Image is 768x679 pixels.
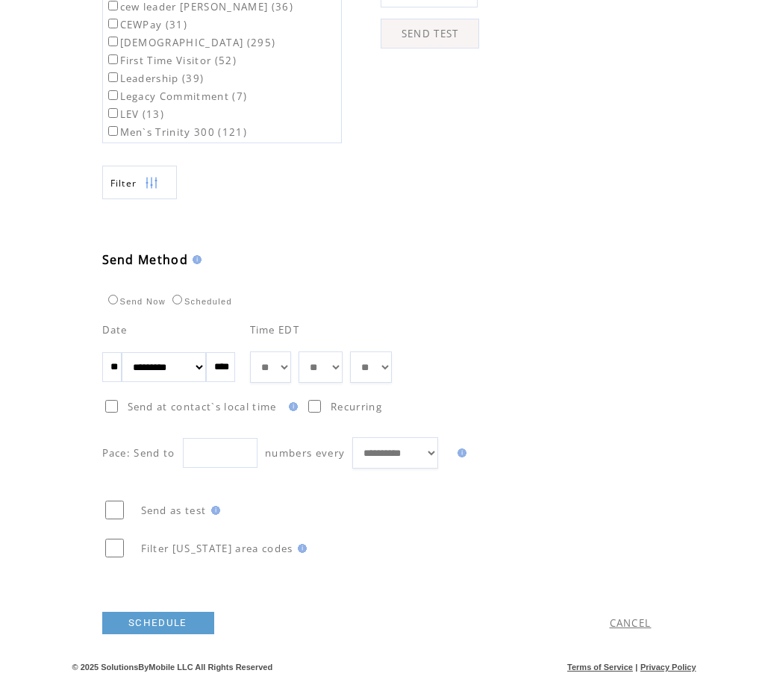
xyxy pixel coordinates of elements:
[105,72,205,85] label: Leadership (39)
[381,19,479,48] a: SEND TEST
[105,125,248,139] label: Men`s Trinity 300 (121)
[331,400,382,413] span: Recurring
[104,297,166,306] label: Send Now
[207,506,220,515] img: help.gif
[102,323,128,337] span: Date
[102,446,175,460] span: Pace: Send to
[110,177,137,190] span: Show filters
[108,108,118,118] input: LEV (13)
[141,504,207,517] span: Send as test
[105,107,165,121] label: LEV (13)
[453,448,466,457] img: help.gif
[108,37,118,46] input: [DEMOGRAPHIC_DATA] (295)
[102,251,189,268] span: Send Method
[141,542,293,555] span: Filter [US_STATE] area codes
[635,663,637,672] span: |
[610,616,652,630] a: CANCEL
[105,54,237,67] label: First Time Visitor (52)
[640,663,696,672] a: Privacy Policy
[105,90,248,103] label: Legacy Commitment (7)
[188,255,202,264] img: help.gif
[105,18,188,31] label: CEWPay (31)
[293,544,307,553] img: help.gif
[108,1,118,10] input: cew leader [PERSON_NAME] (36)
[105,36,276,49] label: [DEMOGRAPHIC_DATA] (295)
[172,295,182,304] input: Scheduled
[72,663,273,672] span: © 2025 SolutionsByMobile LLC All Rights Reserved
[108,19,118,28] input: CEWPay (31)
[108,90,118,100] input: Legacy Commitment (7)
[265,446,345,460] span: numbers every
[128,400,277,413] span: Send at contact`s local time
[250,323,300,337] span: Time EDT
[145,166,158,200] img: filters.png
[108,54,118,64] input: First Time Visitor (52)
[169,297,232,306] label: Scheduled
[567,663,633,672] a: Terms of Service
[108,72,118,82] input: Leadership (39)
[102,612,214,634] a: SCHEDULE
[102,166,177,199] a: Filter
[108,126,118,136] input: Men`s Trinity 300 (121)
[284,402,298,411] img: help.gif
[108,295,118,304] input: Send Now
